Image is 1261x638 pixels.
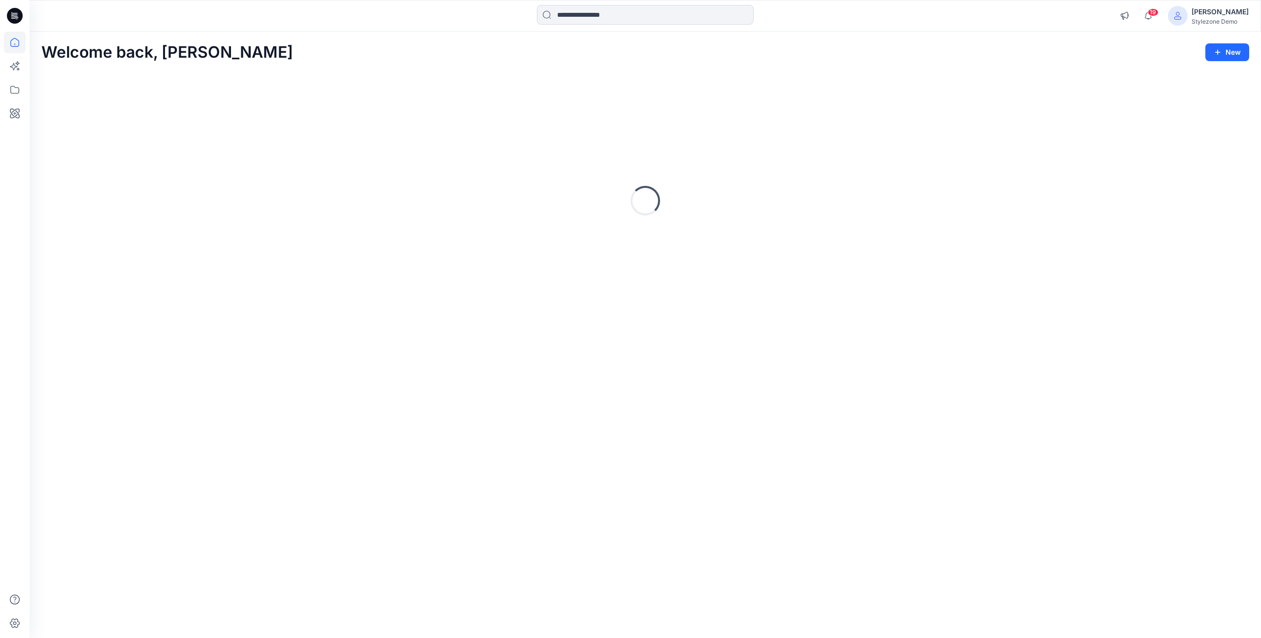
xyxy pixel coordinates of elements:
svg: avatar [1174,12,1182,20]
button: New [1205,43,1249,61]
div: Stylezone Demo [1192,18,1249,25]
h2: Welcome back, [PERSON_NAME] [41,43,293,62]
div: [PERSON_NAME] [1192,6,1249,18]
span: 19 [1148,8,1159,16]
